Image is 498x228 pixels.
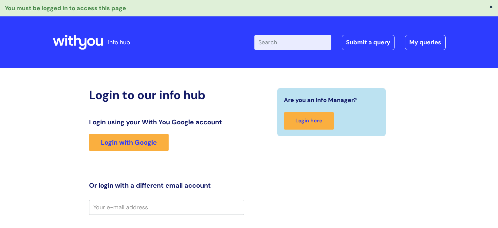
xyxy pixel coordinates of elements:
[89,134,169,151] a: Login with Google
[254,35,331,50] input: Search
[89,200,244,215] input: Your e-mail address
[284,95,357,105] span: Are you an Info Manager?
[342,35,395,50] a: Submit a query
[89,181,244,189] h3: Or login with a different email account
[489,4,493,10] button: ×
[284,112,334,130] a: Login here
[108,37,130,48] p: info hub
[89,118,244,126] h3: Login using your With You Google account
[89,88,244,102] h2: Login to our info hub
[405,35,446,50] a: My queries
